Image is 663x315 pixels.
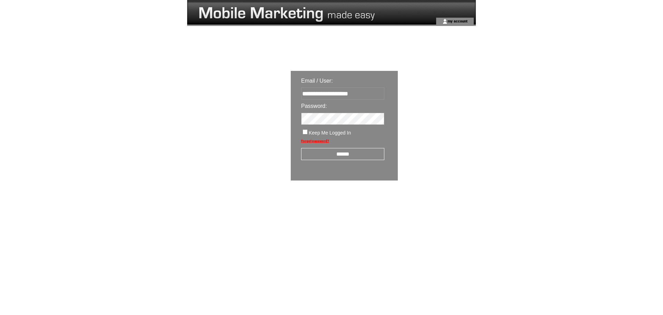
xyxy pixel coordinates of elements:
a: my account [448,19,468,23]
span: Password: [301,103,327,109]
span: Keep Me Logged In [309,130,351,136]
a: Forgot password? [301,139,329,143]
img: account_icon.gif;jsessionid=3E675B34C1117F670885137A1E99DABA [442,19,448,24]
span: Email / User: [301,78,333,84]
img: transparent.png;jsessionid=3E675B34C1117F670885137A1E99DABA [418,198,452,206]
